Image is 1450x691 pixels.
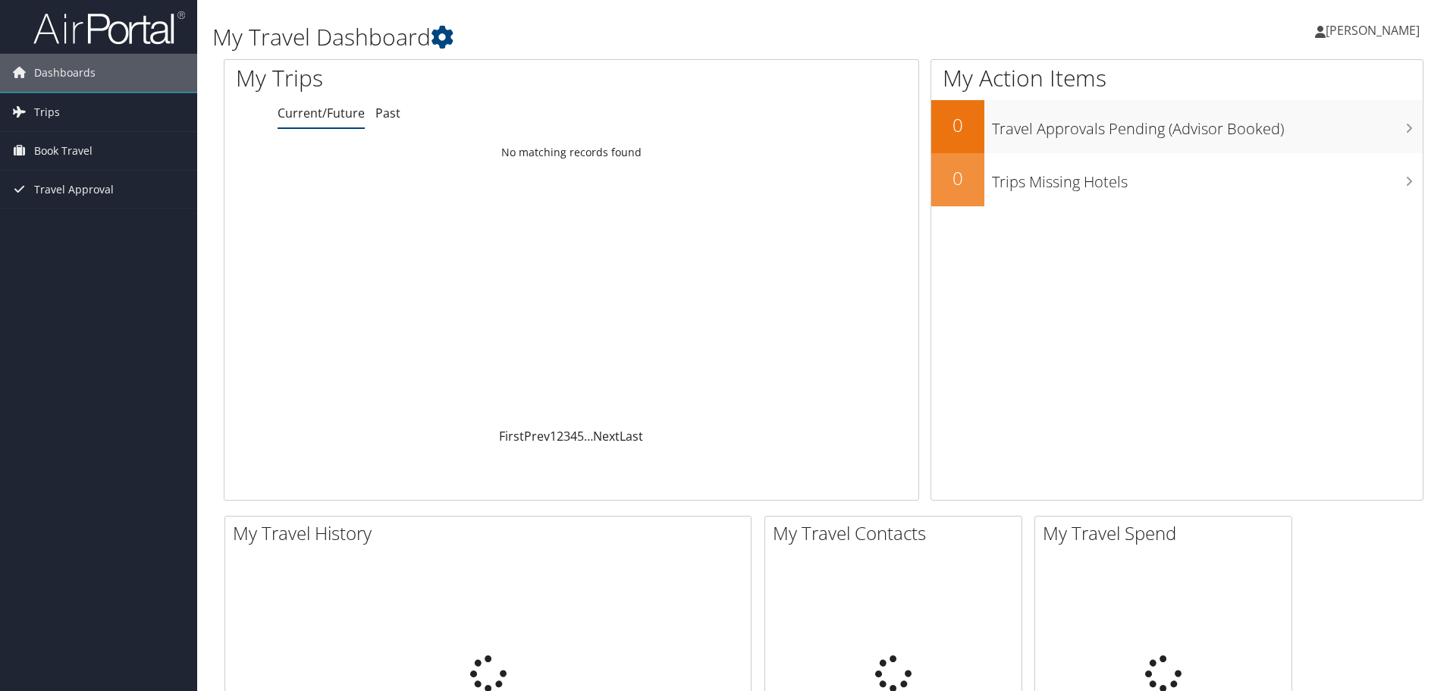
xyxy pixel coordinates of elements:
a: 0Trips Missing Hotels [931,153,1423,206]
h2: My Travel History [233,520,751,546]
a: 2 [557,428,563,444]
a: Current/Future [278,105,365,121]
span: … [584,428,593,444]
h3: Travel Approvals Pending (Advisor Booked) [992,111,1423,140]
a: 4 [570,428,577,444]
h1: My Action Items [931,62,1423,94]
a: Past [375,105,400,121]
span: Book Travel [34,132,93,170]
h3: Trips Missing Hotels [992,164,1423,193]
img: airportal-logo.png [33,10,185,46]
span: Travel Approval [34,171,114,209]
a: Next [593,428,620,444]
span: [PERSON_NAME] [1326,22,1420,39]
a: [PERSON_NAME] [1315,8,1435,53]
span: Dashboards [34,54,96,92]
h2: 0 [931,112,984,138]
h1: My Trips [236,62,618,94]
a: 0Travel Approvals Pending (Advisor Booked) [931,100,1423,153]
a: Last [620,428,643,444]
a: 3 [563,428,570,444]
a: First [499,428,524,444]
td: No matching records found [224,139,918,166]
h1: My Travel Dashboard [212,21,1028,53]
a: 1 [550,428,557,444]
span: Trips [34,93,60,131]
h2: My Travel Spend [1043,520,1292,546]
h2: 0 [931,165,984,191]
h2: My Travel Contacts [773,520,1022,546]
a: Prev [524,428,550,444]
a: 5 [577,428,584,444]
